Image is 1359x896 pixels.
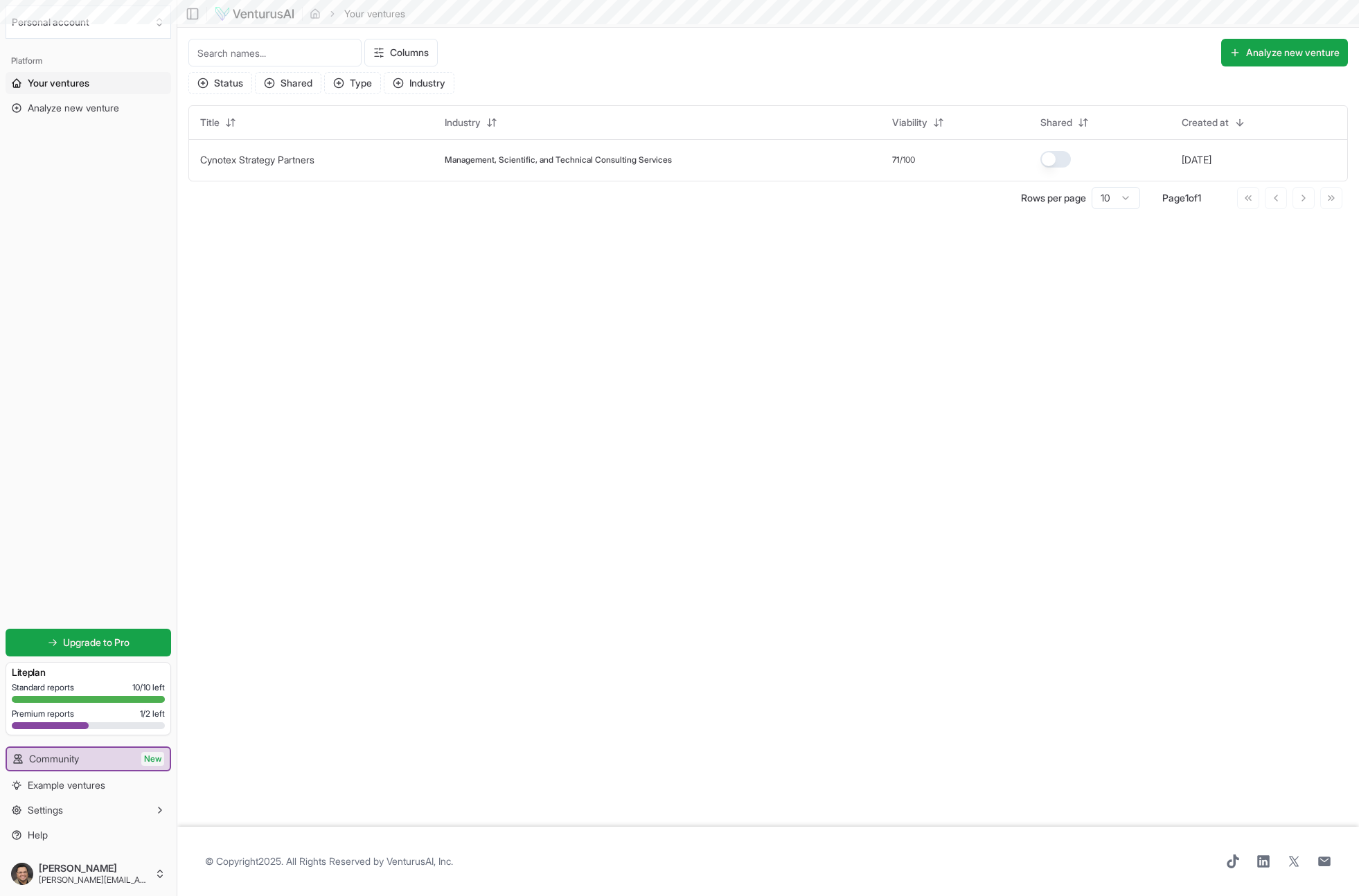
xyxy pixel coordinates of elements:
[1221,39,1348,66] button: Analyze new venture
[6,97,171,119] a: Analyze new venture
[39,875,149,886] span: [PERSON_NAME][EMAIL_ADDRESS][DOMAIN_NAME]
[200,116,220,129] span: Title
[1182,153,1211,167] button: [DATE]
[6,774,171,796] a: Example ventures
[28,76,89,90] span: Your ventures
[39,862,149,875] span: [PERSON_NAME]
[892,154,900,165] span: 71
[900,154,915,165] span: /100
[6,50,171,72] div: Platform
[28,101,119,115] span: Analyze new venture
[436,111,506,134] button: Industry
[63,636,130,649] span: Upgrade to Pro
[141,752,164,766] span: New
[192,111,245,134] button: Title
[12,682,74,693] span: Standard reports
[11,863,33,885] img: ALV-UjWN67jaQaHxfsi8m9LNcipzw2xGm8xS80iSq5UEdD1yPSsmqAC3EWmdvcWtTqPBekr9SMyH6XWJu3xoRI7SZVF4EdkJy...
[12,665,165,679] h3: Lite plan
[188,72,252,94] button: Status
[6,799,171,821] button: Settings
[140,708,165,719] span: 1 / 2 left
[6,629,171,656] a: Upgrade to Pro
[387,855,451,867] a: VenturusAI, Inc
[1162,192,1185,204] span: Page
[892,116,927,129] span: Viability
[384,72,454,94] button: Industry
[1021,191,1086,205] p: Rows per page
[7,748,170,770] a: CommunityNew
[1189,192,1198,204] span: of
[28,828,48,842] span: Help
[200,154,314,165] a: Cynotex Strategy Partners
[12,708,74,719] span: Premium reports
[6,857,171,890] button: [PERSON_NAME][PERSON_NAME][EMAIL_ADDRESS][DOMAIN_NAME]
[1173,111,1254,134] button: Created at
[884,111,952,134] button: Viability
[445,116,481,129] span: Industry
[6,72,171,94] a: Your ventures
[324,72,381,94] button: Type
[28,778,105,792] span: Example ventures
[188,39,362,66] input: Search names...
[1198,192,1201,204] span: 1
[132,682,165,693] span: 10 / 10 left
[1185,192,1189,204] span: 1
[445,154,672,165] span: Management, Scientific, and Technical Consulting Services
[1182,116,1229,129] span: Created at
[1040,116,1072,129] span: Shared
[29,752,79,766] span: Community
[200,153,314,167] button: Cynotex Strategy Partners
[28,803,63,817] span: Settings
[1032,111,1097,134] button: Shared
[6,824,171,846] a: Help
[255,72,321,94] button: Shared
[205,854,453,868] span: © Copyright 2025 . All Rights Reserved by .
[364,39,438,66] button: Columns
